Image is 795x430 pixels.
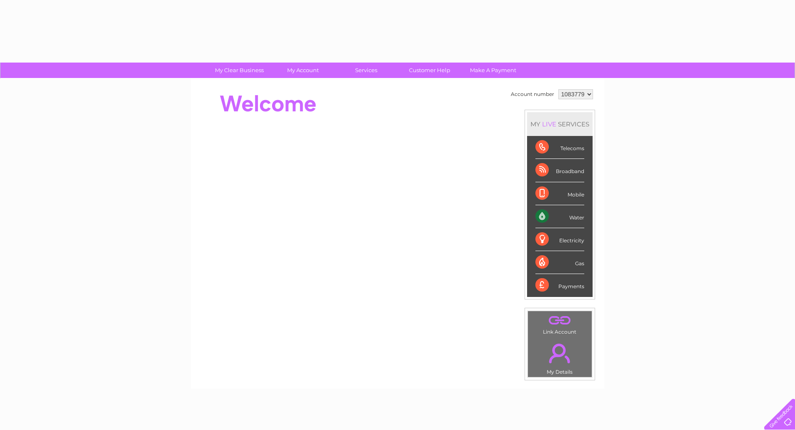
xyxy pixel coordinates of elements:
div: Electricity [535,228,584,251]
div: Mobile [535,182,584,205]
div: Telecoms [535,136,584,159]
div: LIVE [540,120,558,128]
a: Customer Help [395,63,464,78]
div: Water [535,205,584,228]
div: Gas [535,251,584,274]
a: My Account [268,63,337,78]
td: Link Account [527,311,592,337]
a: . [530,339,590,368]
a: . [530,313,590,328]
div: MY SERVICES [527,112,593,136]
td: My Details [527,337,592,377]
a: Make A Payment [459,63,527,78]
a: My Clear Business [205,63,274,78]
a: Services [332,63,401,78]
div: Payments [535,274,584,297]
td: Account number [509,87,556,101]
div: Broadband [535,159,584,182]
